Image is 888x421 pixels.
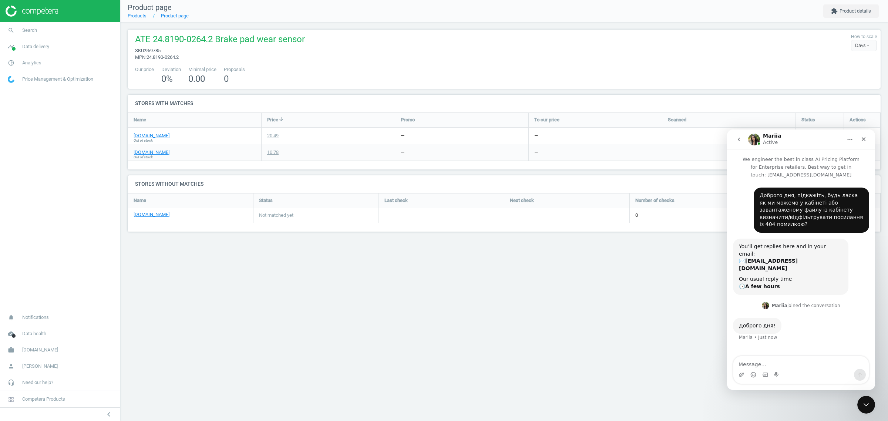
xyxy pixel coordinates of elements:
[510,197,534,204] span: Next check
[134,211,169,218] a: [DOMAIN_NAME]
[134,155,153,160] span: Out of stock
[161,74,173,84] span: 0 %
[401,149,404,156] div: —
[135,66,154,73] span: Our price
[259,197,273,204] span: Status
[4,56,18,70] i: pie_chart_outlined
[6,6,58,17] img: ajHJNr6hYgQAAAAASUVORK5CYII=
[850,117,866,123] span: Actions
[22,27,37,34] span: Search
[4,40,18,54] i: timeline
[135,48,145,53] span: sku :
[22,396,65,403] span: Competera Products
[22,363,58,370] span: [PERSON_NAME]
[727,129,875,390] iframe: Intercom live chat
[267,132,279,139] div: 20.49
[4,23,18,37] i: search
[135,54,147,60] span: mpn :
[22,43,49,50] span: Data delivery
[128,13,147,18] a: Products
[22,60,41,66] span: Analytics
[668,117,686,123] span: Scanned
[259,212,293,219] span: Not matched yet
[134,117,146,123] span: Name
[22,347,58,353] span: [DOMAIN_NAME]
[635,197,675,204] span: Number of checks
[134,149,169,156] a: [DOMAIN_NAME]
[147,54,179,60] span: 24.8190-0264.2
[401,132,404,139] div: —
[4,375,18,390] i: headset_mic
[145,48,161,53] span: 959785
[128,175,881,193] h4: Stores without matches
[134,138,153,143] span: Out of stock
[801,117,815,123] span: Status
[534,149,538,156] div: —
[401,117,415,123] span: Promo
[128,95,881,112] h4: Stores with matches
[8,76,14,83] img: wGWNvw8QSZomAAAAABJRU5ErkJggg==
[267,117,278,123] span: Price
[857,396,875,414] iframe: Intercom live chat
[100,410,118,419] button: chevron_left
[224,66,245,73] span: Proposals
[128,3,172,12] span: Product page
[278,116,284,122] i: arrow_downward
[635,212,638,219] span: 0
[534,117,559,123] span: To our price
[851,40,877,51] div: Days
[4,310,18,324] i: notifications
[267,149,279,156] div: 10.78
[188,66,216,73] span: Minimal price
[510,212,514,219] span: —
[134,197,146,204] span: Name
[135,33,305,47] span: ATE 24.8190-0264.2 Brake pad wear sensor
[4,343,18,357] i: work
[224,74,229,84] span: 0
[831,8,838,14] i: extension
[851,34,877,40] label: How to scale
[384,197,408,204] span: Last check
[161,13,189,18] a: Product page
[188,74,205,84] span: 0.00
[161,66,181,73] span: Deviation
[22,379,53,386] span: Need our help?
[534,132,538,139] div: —
[134,132,169,139] a: [DOMAIN_NAME]
[823,4,879,18] button: extensionProduct details
[4,327,18,341] i: cloud_done
[22,330,46,337] span: Data health
[4,359,18,373] i: person
[104,410,113,419] i: chevron_left
[22,76,93,82] span: Price Management & Optimization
